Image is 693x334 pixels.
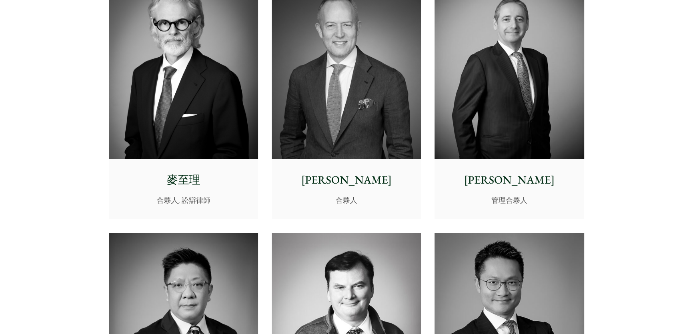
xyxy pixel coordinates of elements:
[441,195,577,206] p: 管理合夥人
[278,172,415,188] p: [PERSON_NAME]
[115,172,252,188] p: 麥至理
[441,172,577,188] p: [PERSON_NAME]
[278,195,415,206] p: 合夥人
[115,195,252,206] p: 合夥人, 訟辯律師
